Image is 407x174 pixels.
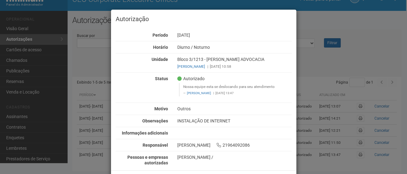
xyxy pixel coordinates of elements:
div: [PERSON_NAME] 21964092086 [173,142,296,148]
strong: Responsável [143,143,168,148]
span: | [207,64,208,69]
span: Autorizado [177,76,205,81]
strong: Unidade [152,57,168,62]
strong: Informações adicionais [122,130,168,135]
div: INSTALAÇÃO DE INTERNET [173,118,296,124]
strong: Observações [142,118,168,123]
blockquote: Nossa equipe esta se deslocando para seu atendimento [179,83,292,96]
div: Outros [173,106,296,112]
strong: Pessoas e empresas autorizadas [127,155,168,165]
footer: [DATE] 13:47 [183,91,288,95]
span: | [213,91,214,95]
strong: Período [153,33,168,38]
div: Bloco 3/1213 - [PERSON_NAME] ADVOCACIA [173,57,296,69]
h3: Autorização [116,16,292,22]
div: [DATE] 10:58 [177,64,292,69]
strong: Motivo [154,106,168,111]
div: [DATE] [173,32,296,38]
strong: Horário [153,45,168,50]
strong: Status [155,76,168,81]
a: [PERSON_NAME] [187,91,211,95]
div: [PERSON_NAME] / [177,154,292,160]
a: [PERSON_NAME] [177,64,205,69]
div: Diurno / Noturno [173,44,296,50]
